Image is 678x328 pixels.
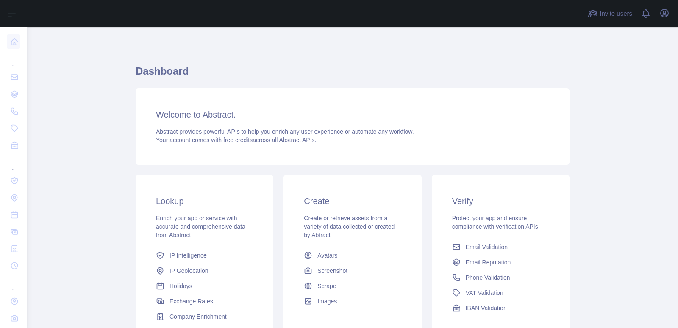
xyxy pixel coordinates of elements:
a: Email Validation [449,239,553,255]
span: Scrape [317,282,336,290]
span: Company Enrichment [169,312,227,321]
h3: Welcome to Abstract. [156,109,549,121]
span: Images [317,297,337,306]
a: Images [300,294,404,309]
a: Company Enrichment [153,309,256,324]
a: Phone Validation [449,270,553,285]
span: Exchange Rates [169,297,213,306]
a: Screenshot [300,263,404,278]
h1: Dashboard [136,64,570,85]
a: Avatars [300,248,404,263]
span: Email Validation [466,243,508,251]
a: Scrape [300,278,404,294]
span: Holidays [169,282,192,290]
span: Enrich your app or service with accurate and comprehensive data from Abstract [156,215,245,238]
span: IP Intelligence [169,251,207,260]
a: Email Reputation [449,255,553,270]
a: Exchange Rates [153,294,256,309]
span: Abstract provides powerful APIs to help you enrich any user experience or automate any workflow. [156,128,414,135]
button: Invite users [586,7,634,20]
span: Email Reputation [466,258,511,266]
div: ... [7,275,20,292]
h3: Verify [452,195,549,207]
span: Protect your app and ensure compliance with verification APIs [452,215,538,230]
h3: Create [304,195,401,207]
span: free credits [223,137,253,143]
span: Phone Validation [466,273,510,282]
a: Holidays [153,278,256,294]
span: VAT Validation [466,289,503,297]
span: Screenshot [317,266,347,275]
span: Create or retrieve assets from a variety of data collected or created by Abtract [304,215,395,238]
span: Invite users [600,9,632,19]
div: ... [7,154,20,171]
span: Your account comes with across all Abstract APIs. [156,137,316,143]
a: IBAN Validation [449,300,553,316]
a: IP Intelligence [153,248,256,263]
a: IP Geolocation [153,263,256,278]
span: IBAN Validation [466,304,507,312]
h3: Lookup [156,195,253,207]
div: ... [7,51,20,68]
span: Avatars [317,251,337,260]
span: IP Geolocation [169,266,208,275]
a: VAT Validation [449,285,553,300]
